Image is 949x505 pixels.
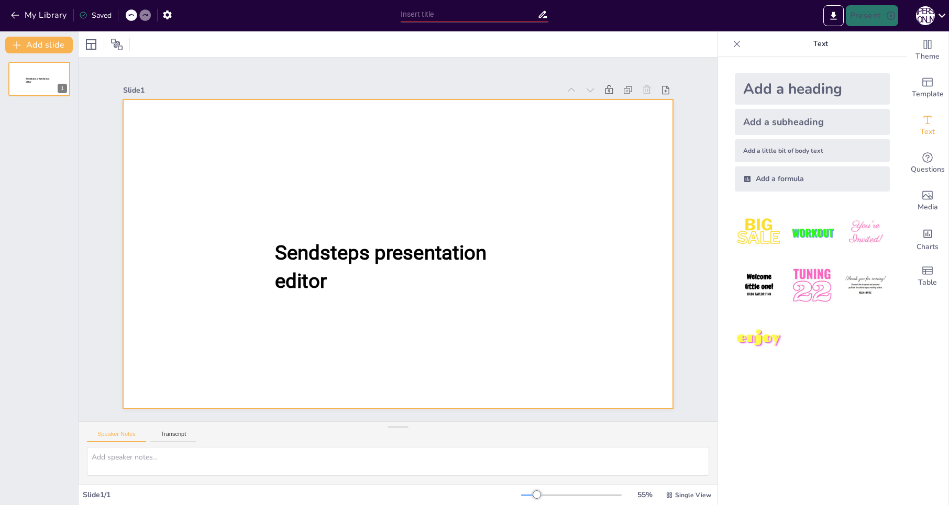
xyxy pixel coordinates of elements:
[911,164,945,175] span: Questions
[401,7,537,22] input: Insert title
[26,77,49,83] span: Sendsteps presentation editor
[907,144,948,182] div: Get real-time input from your audience
[735,315,784,363] img: 7.jpeg
[907,69,948,107] div: Add ready made slides
[788,208,836,257] img: 2.jpeg
[907,257,948,295] div: Add a table
[841,261,890,310] img: 6.jpeg
[745,31,896,57] p: Text
[83,490,521,500] div: Slide 1 / 1
[87,431,146,442] button: Speaker Notes
[58,84,67,93] div: 1
[920,126,935,138] span: Text
[907,220,948,257] div: Add charts and graphs
[918,201,938,213] span: Media
[675,491,711,499] span: Single View
[735,109,890,135] div: Add a subheading
[916,5,935,26] button: А [PERSON_NAME]
[735,73,890,105] div: Add a heading
[917,241,939,253] span: Charts
[912,88,944,100] span: Template
[918,277,937,288] span: Table
[83,36,100,53] div: Layout
[735,139,890,162] div: Add a little bit of body text
[5,37,73,53] button: Add slide
[823,5,844,26] button: Export to PowerPoint
[907,31,948,69] div: Change the overall theme
[841,208,890,257] img: 3.jpeg
[632,490,657,500] div: 55 %
[8,7,71,24] button: My Library
[79,10,112,20] div: Saved
[788,261,836,310] img: 5.jpeg
[150,431,197,442] button: Transcript
[915,51,940,62] span: Theme
[907,182,948,220] div: Add images, graphics, shapes or video
[846,5,898,26] button: Present
[8,62,70,96] div: 1
[907,107,948,144] div: Add text boxes
[916,6,935,25] div: А [PERSON_NAME]
[275,241,487,293] span: Sendsteps presentation editor
[111,38,123,51] span: Position
[735,261,784,310] img: 4.jpeg
[735,208,784,257] img: 1.jpeg
[735,166,890,192] div: Add a formula
[123,85,560,95] div: Slide 1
